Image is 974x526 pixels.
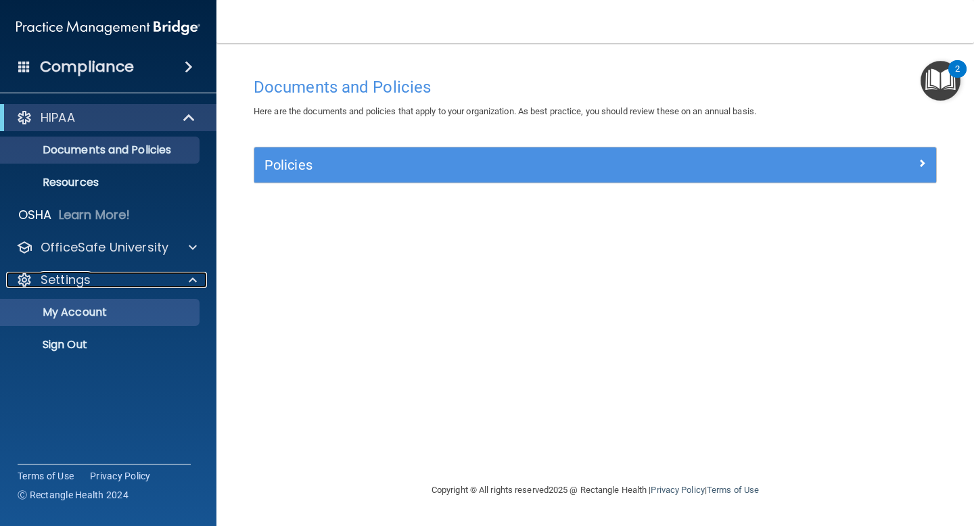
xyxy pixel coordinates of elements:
[651,485,704,495] a: Privacy Policy
[41,239,168,256] p: OfficeSafe University
[254,78,937,96] h4: Documents and Policies
[40,57,134,76] h4: Compliance
[707,485,759,495] a: Terms of Use
[90,469,151,483] a: Privacy Policy
[9,176,193,189] p: Resources
[264,158,756,172] h5: Policies
[9,306,193,319] p: My Account
[18,488,129,502] span: Ⓒ Rectangle Health 2024
[59,207,131,223] p: Learn More!
[41,272,91,288] p: Settings
[921,61,960,101] button: Open Resource Center, 2 new notifications
[18,207,52,223] p: OSHA
[254,106,756,116] span: Here are the documents and policies that apply to your organization. As best practice, you should...
[41,110,75,126] p: HIPAA
[955,69,960,87] div: 2
[16,14,200,41] img: PMB logo
[18,469,74,483] a: Terms of Use
[16,272,197,288] a: Settings
[9,143,193,157] p: Documents and Policies
[264,154,926,176] a: Policies
[740,430,958,484] iframe: Drift Widget Chat Controller
[9,338,193,352] p: Sign Out
[16,239,197,256] a: OfficeSafe University
[348,469,842,512] div: Copyright © All rights reserved 2025 @ Rectangle Health | |
[16,110,196,126] a: HIPAA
